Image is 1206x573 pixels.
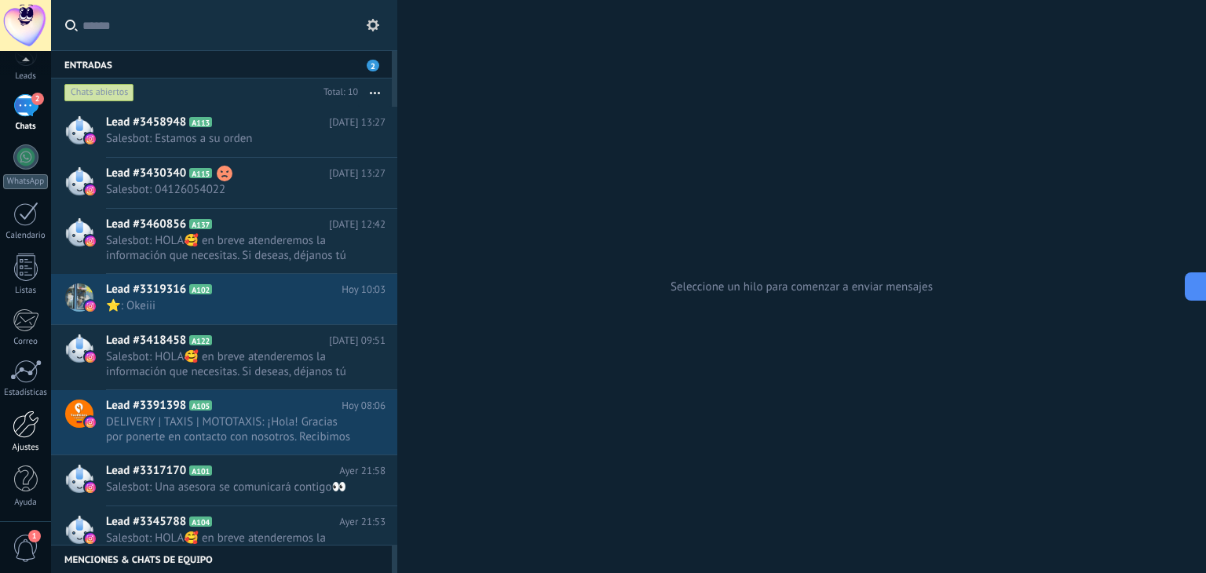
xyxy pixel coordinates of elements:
[106,233,356,263] span: Salesbot: HOLA🥰 en breve atenderemos la información que necesitas. Si deseas, déjanos tú número d...
[189,219,212,229] span: A137
[106,531,356,560] span: Salesbot: HOLA🥰 en breve atenderemos la información que necesitas. Si deseas, déjanos tú número d...
[106,182,356,197] span: Salesbot: 04126054022
[51,274,397,324] a: Lead #3319316 A102 Hoy 10:03 ⭐️: Okeiii
[106,131,356,146] span: Salesbot: Estamos a su orden
[85,235,96,246] img: instagram.svg
[189,284,212,294] span: A102
[106,166,186,181] span: Lead #3430340
[3,337,49,347] div: Correo
[106,480,356,495] span: Salesbot: Una asesora se comunicará contigo👀​
[3,388,49,398] div: Estadísticas
[189,117,212,127] span: A113
[106,463,186,479] span: Lead #3317170
[106,414,356,444] span: DELIVERY | TAXIS | MOTOTAXIS: ¡Hola! Gracias por ponerte en contacto con nosotros. Recibimos tu m...
[28,530,41,542] span: 1
[106,217,186,232] span: Lead #3460856
[106,115,186,130] span: Lead #3458948
[51,506,397,571] a: Lead #3345788 A104 Ayer 21:53 Salesbot: HOLA🥰 en breve atenderemos la información que necesitas. ...
[85,133,96,144] img: instagram.svg
[106,514,186,530] span: Lead #3345788
[106,398,186,414] span: Lead #3391398
[51,455,397,505] a: Lead #3317170 A101 Ayer 21:58 Salesbot: Una asesora se comunicará contigo👀​
[85,417,96,428] img: instagram.svg
[51,50,392,78] div: Entradas
[64,83,134,102] div: Chats abiertos
[3,286,49,296] div: Listas
[189,400,212,411] span: A105
[189,335,212,345] span: A122
[51,158,397,208] a: Lead #3430340 A115 [DATE] 13:27 Salesbot: 04126054022
[85,184,96,195] img: instagram.svg
[85,301,96,312] img: instagram.svg
[106,349,356,379] span: Salesbot: HOLA🥰 en breve atenderemos la información que necesitas. Si deseas, déjanos tú número d...
[31,93,44,105] span: 2
[329,115,386,130] span: [DATE] 13:27
[342,282,386,297] span: Hoy 10:03
[329,333,386,349] span: [DATE] 09:51
[329,217,386,232] span: [DATE] 12:42
[85,482,96,493] img: instagram.svg
[339,514,386,530] span: Ayer 21:53
[317,85,358,100] div: Total: 10
[106,298,356,313] span: ⭐️: Okeiii
[189,516,212,527] span: A104
[3,174,48,189] div: WhatsApp
[3,231,49,241] div: Calendario
[342,398,386,414] span: Hoy 08:06
[358,78,392,107] button: Más
[106,333,186,349] span: Lead #3418458
[106,282,186,297] span: Lead #3319316
[3,443,49,453] div: Ajustes
[3,71,49,82] div: Leads
[85,352,96,363] img: instagram.svg
[367,60,379,71] span: 2
[51,390,397,454] a: Lead #3391398 A105 Hoy 08:06 DELIVERY | TAXIS | MOTOTAXIS: ¡Hola! Gracias por ponerte en contacto...
[51,545,392,573] div: Menciones & Chats de equipo
[85,533,96,544] img: instagram.svg
[189,465,212,476] span: A101
[3,122,49,132] div: Chats
[51,325,397,389] a: Lead #3418458 A122 [DATE] 09:51 Salesbot: HOLA🥰 en breve atenderemos la información que necesitas...
[51,107,397,157] a: Lead #3458948 A113 [DATE] 13:27 Salesbot: Estamos a su orden
[3,498,49,508] div: Ayuda
[51,209,397,273] a: Lead #3460856 A137 [DATE] 12:42 Salesbot: HOLA🥰 en breve atenderemos la información que necesitas...
[339,463,386,479] span: Ayer 21:58
[329,166,386,181] span: [DATE] 13:27
[189,168,212,178] span: A115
